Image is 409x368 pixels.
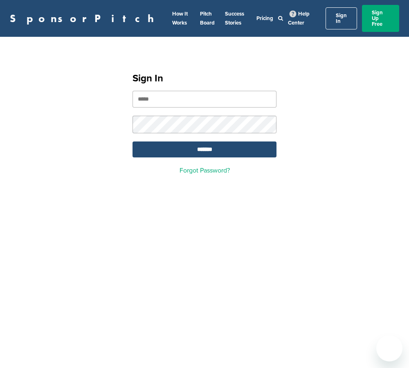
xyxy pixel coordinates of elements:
a: Pitch Board [200,11,215,26]
a: Help Center [288,9,310,28]
iframe: Button to launch messaging window [376,335,402,361]
a: Sign In [326,7,357,29]
a: Forgot Password? [180,166,230,175]
a: SponsorPitch [10,13,159,24]
a: Success Stories [225,11,244,26]
a: Pricing [256,15,273,22]
a: Sign Up Free [362,5,399,32]
h1: Sign In [133,71,276,86]
a: How It Works [172,11,188,26]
